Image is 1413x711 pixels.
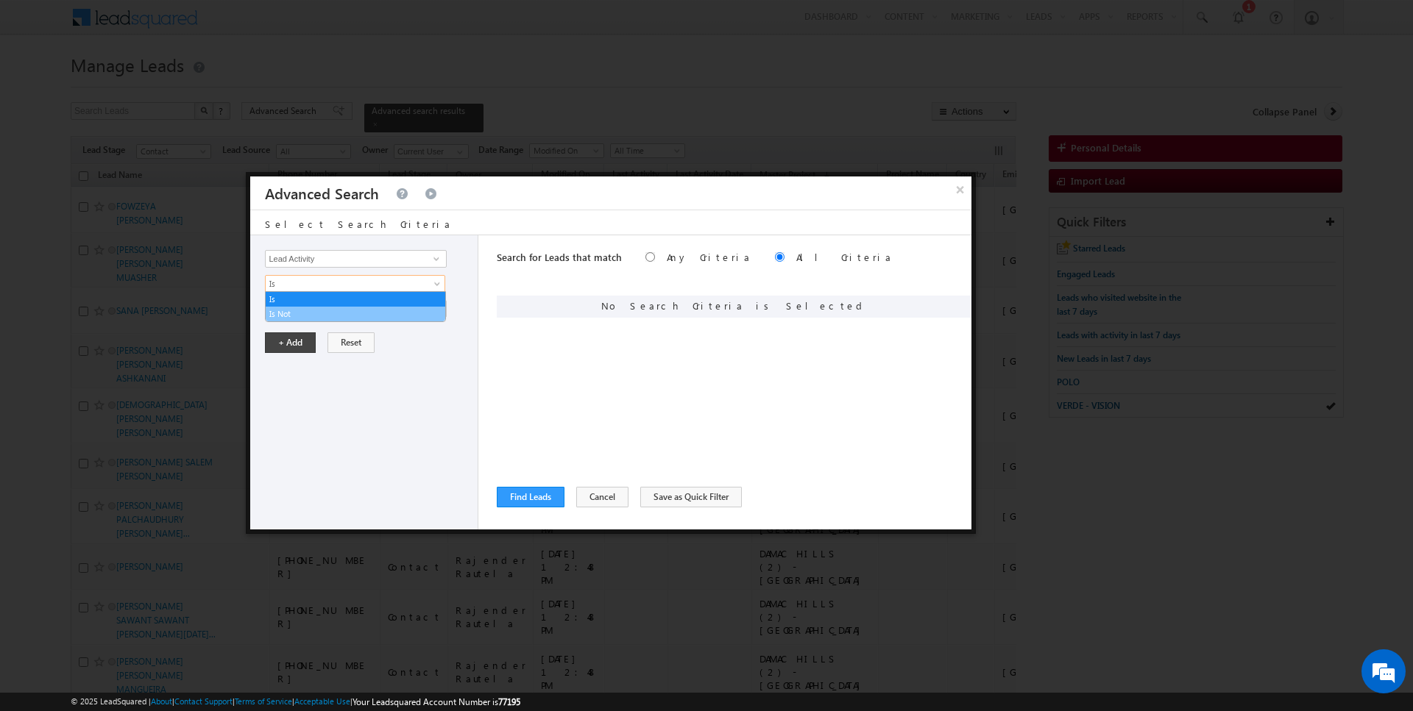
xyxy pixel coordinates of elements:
[425,251,444,266] a: Show All Items
[640,487,742,507] button: Save as Quick Filter
[235,696,292,706] a: Terms of Service
[327,332,375,353] button: Reset
[353,696,520,707] span: Your Leadsquared Account Number is
[294,696,350,706] a: Acceptable Use
[265,176,379,210] h3: Advanced Search
[576,487,628,507] button: Cancel
[265,250,446,268] input: Type to Search
[265,275,445,293] a: Is
[497,487,564,507] button: Find Leads
[265,332,316,353] button: + Add
[266,277,425,290] span: Is
[498,696,520,707] span: 77195
[71,695,520,709] span: © 2025 LeadSquared | | | | |
[497,251,622,263] span: Search for Leads that match
[265,291,446,322] ul: Is
[667,251,751,263] label: Any Criteria
[266,307,445,321] a: Is Not
[151,696,172,706] a: About
[174,696,233,706] a: Contact Support
[796,251,893,263] label: All Criteria
[266,293,445,306] a: Is
[949,176,972,202] button: ×
[497,296,971,318] div: No Search Criteria is Selected
[265,218,452,230] span: Select Search Criteria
